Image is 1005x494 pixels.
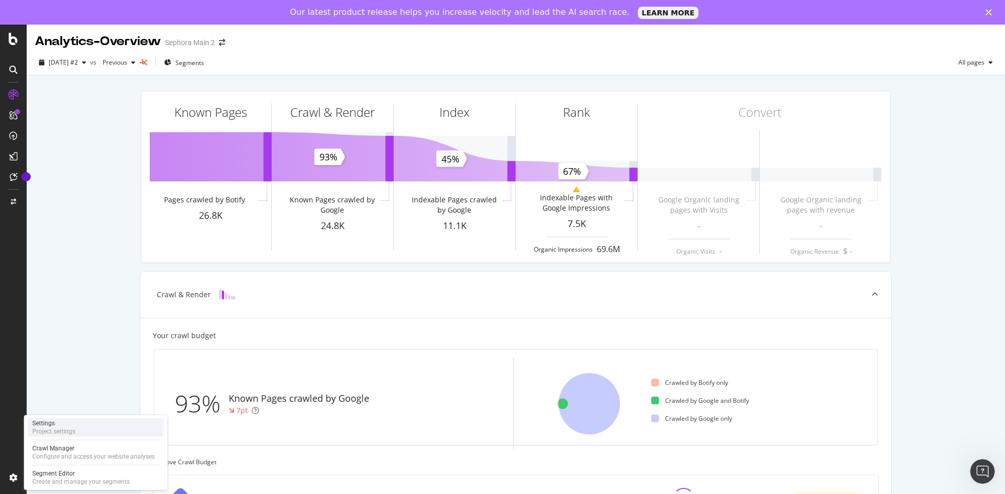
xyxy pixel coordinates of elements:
[28,468,164,487] a: Segment EditorCreate and manage your segments
[290,104,375,121] div: Crawl & Render
[32,419,75,427] div: Settings
[651,414,732,423] div: Crawled by Google only
[219,39,225,46] div: arrow-right-arrow-left
[32,478,130,486] div: Create and manage your segments
[175,58,204,67] span: Segments
[153,458,879,466] div: Improve Crawl Budget
[394,219,515,233] div: 11.1K
[165,37,215,48] div: Sephora Main 2
[164,195,245,205] div: Pages crawled by Botify
[534,245,593,254] div: Organic Impressions
[597,243,620,255] div: 69.6M
[32,452,155,461] div: Configure and access your website analyses
[219,290,235,299] img: block-icon
[35,54,90,71] button: [DATE] #2
[32,427,75,436] div: Project settings
[157,290,211,300] div: Crawl & Render
[98,54,139,71] button: Previous
[28,443,164,462] a: Crawl ManagerConfigure and access your website analyses
[153,331,216,341] div: Your crawl budget
[651,378,728,387] div: Crawled by Botify only
[150,209,271,222] div: 26.8K
[408,195,500,215] div: Indexable Pages crawled by Google
[98,58,127,67] span: Previous
[272,219,393,233] div: 24.8K
[229,392,369,405] div: Known Pages crawled by Google
[290,7,630,17] div: Our latest product release helps you increase velocity and lead the AI search race.
[90,58,98,67] span: vs
[236,405,248,416] div: 7pt
[954,58,984,67] span: All pages
[35,33,161,50] div: Analytics - Overview
[174,104,247,121] div: Known Pages
[563,104,590,121] div: Rank
[49,58,78,67] span: 2025 Aug. 14th #2
[439,104,470,121] div: Index
[638,7,699,19] a: LEARN MORE
[160,54,208,71] button: Segments
[175,387,229,421] div: 93%
[530,193,622,213] div: Indexable Pages with Google Impressions
[32,444,155,452] div: Crawl Manager
[286,195,378,215] div: Known Pages crawled by Google
[28,418,164,437] a: SettingsProject settings
[651,396,749,405] div: Crawled by Google and Botify
[986,9,996,15] div: Close
[22,172,31,181] div: Tooltip anchor
[32,469,130,478] div: Segment Editor
[970,459,995,484] iframe: Intercom live chat
[954,54,997,71] button: All pages
[516,217,637,231] div: 7.5K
